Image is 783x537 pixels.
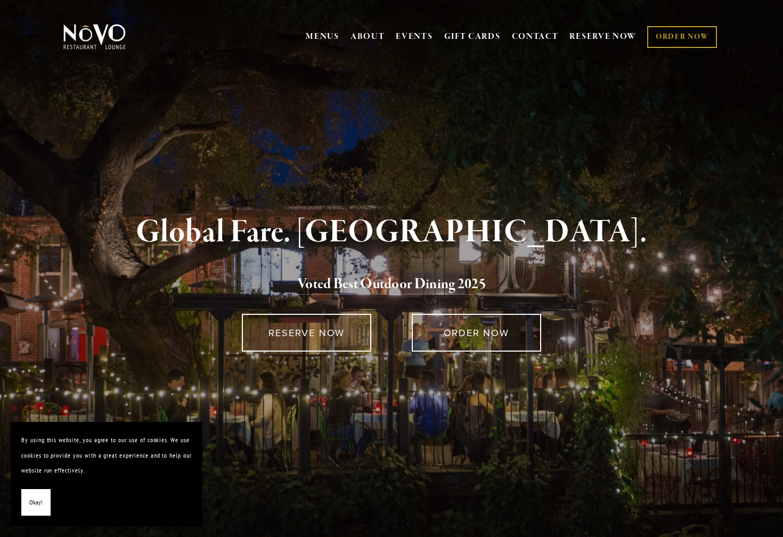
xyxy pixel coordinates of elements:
span: Okay! [29,495,43,510]
a: ABOUT [350,31,385,42]
button: Okay! [21,489,51,516]
a: Voted Best Outdoor Dining 202 [297,275,479,295]
p: By using this website, you agree to our use of cookies. We use cookies to provide you with a grea... [21,433,192,478]
a: CONTACT [512,27,559,47]
a: RESERVE NOW [242,314,371,352]
strong: Global Fare. [GEOGRAPHIC_DATA]. [136,212,647,253]
section: Cookie banner [11,422,202,526]
a: ORDER NOW [412,314,541,352]
a: GIFT CARDS [444,27,501,47]
a: ORDER NOW [647,26,717,48]
h2: 5 [81,273,702,296]
a: RESERVE NOW [569,27,637,47]
img: Novo Restaurant &amp; Lounge [61,23,128,50]
a: EVENTS [396,31,433,42]
a: MENUS [306,31,339,42]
